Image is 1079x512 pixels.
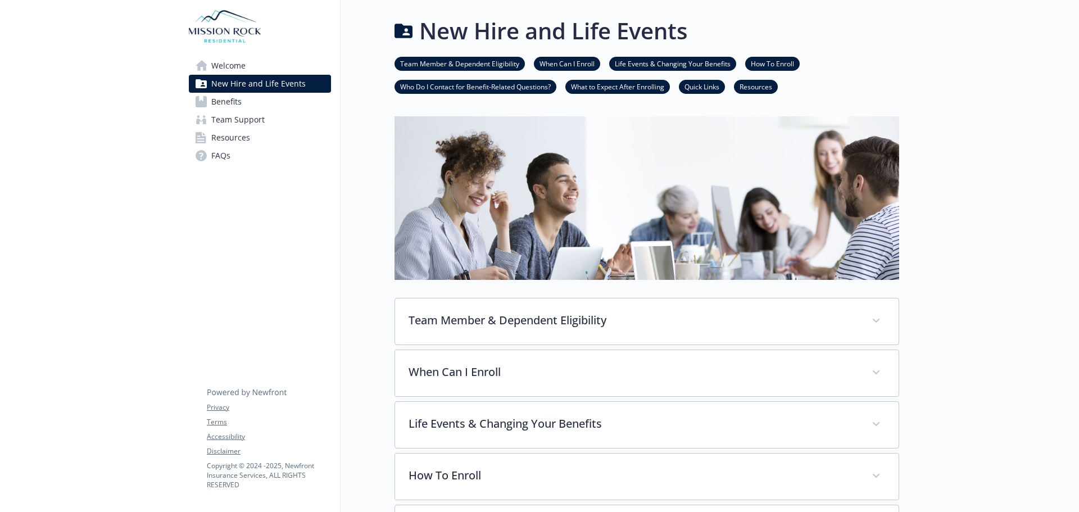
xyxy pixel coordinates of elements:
[409,467,858,484] p: How To Enroll
[189,129,331,147] a: Resources
[189,111,331,129] a: Team Support
[534,58,600,69] a: When Can I Enroll
[207,402,330,413] a: Privacy
[565,81,670,92] a: What to Expect After Enrolling
[189,57,331,75] a: Welcome
[211,57,246,75] span: Welcome
[211,147,230,165] span: FAQs
[395,58,525,69] a: Team Member & Dependent Eligibility
[395,81,556,92] a: Who Do I Contact for Benefit-Related Questions?
[409,415,858,432] p: Life Events & Changing Your Benefits
[211,129,250,147] span: Resources
[745,58,800,69] a: How To Enroll
[395,298,899,345] div: Team Member & Dependent Eligibility
[189,93,331,111] a: Benefits
[419,14,687,48] h1: New Hire and Life Events
[395,116,899,280] img: new hire page banner
[409,312,858,329] p: Team Member & Dependent Eligibility
[609,58,736,69] a: Life Events & Changing Your Benefits
[679,81,725,92] a: Quick Links
[207,432,330,442] a: Accessibility
[211,93,242,111] span: Benefits
[211,75,306,93] span: New Hire and Life Events
[395,402,899,448] div: Life Events & Changing Your Benefits
[189,75,331,93] a: New Hire and Life Events
[207,446,330,456] a: Disclaimer
[189,147,331,165] a: FAQs
[734,81,778,92] a: Resources
[395,454,899,500] div: How To Enroll
[409,364,858,380] p: When Can I Enroll
[207,461,330,490] p: Copyright © 2024 - 2025 , Newfront Insurance Services, ALL RIGHTS RESERVED
[207,417,330,427] a: Terms
[211,111,265,129] span: Team Support
[395,350,899,396] div: When Can I Enroll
